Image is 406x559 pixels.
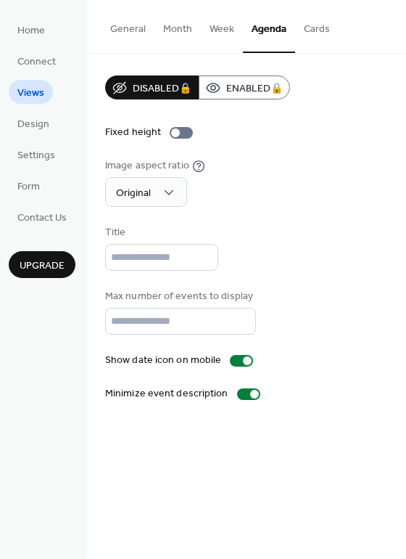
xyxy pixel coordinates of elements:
a: Settings [9,142,64,166]
span: Views [17,86,44,101]
div: Minimize event description [105,386,228,401]
span: Home [17,23,45,38]
span: Upgrade [20,258,65,274]
a: Connect [9,49,65,73]
div: Fixed height [105,125,161,140]
span: Contact Us [17,211,67,226]
span: Form [17,179,40,195]
span: Original [116,184,151,203]
a: Form [9,174,49,197]
a: Design [9,111,58,135]
span: Design [17,117,49,132]
div: Max number of events to display [105,289,253,304]
div: Title [105,225,215,240]
button: Upgrade [9,251,75,278]
span: Settings [17,148,55,163]
a: Contact Us [9,205,75,229]
a: Views [9,80,53,104]
a: Home [9,17,54,41]
div: Image aspect ratio [105,158,189,174]
div: Show date icon on mobile [105,353,221,368]
span: Connect [17,54,56,70]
